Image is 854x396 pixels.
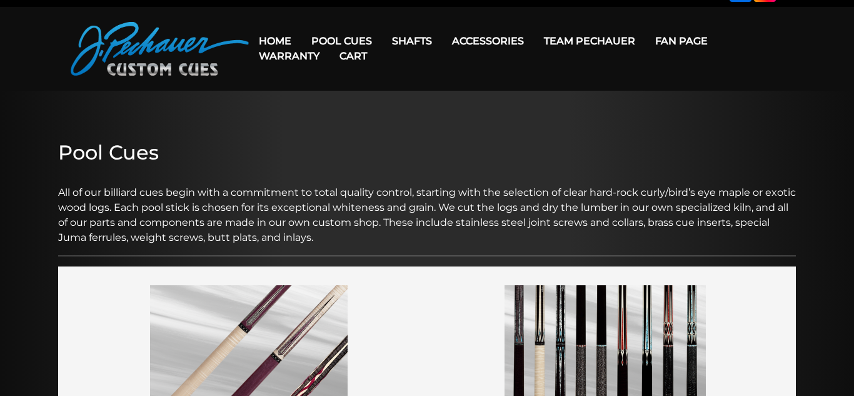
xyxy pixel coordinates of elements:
a: Shafts [382,25,442,57]
img: Pechauer Custom Cues [71,22,249,76]
a: Team Pechauer [534,25,645,57]
a: Cart [329,40,377,72]
a: Pool Cues [301,25,382,57]
a: Accessories [442,25,534,57]
p: All of our billiard cues begin with a commitment to total quality control, starting with the sele... [58,170,796,245]
a: Fan Page [645,25,718,57]
a: Home [249,25,301,57]
a: Warranty [249,40,329,72]
h2: Pool Cues [58,141,796,165]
